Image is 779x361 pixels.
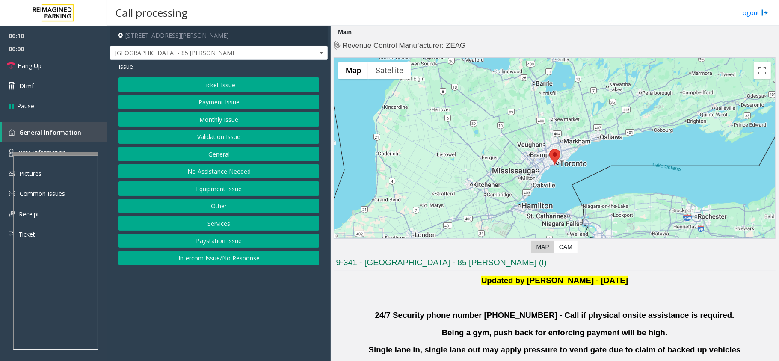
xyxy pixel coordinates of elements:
button: Intercom Issue/No Response [118,251,319,265]
button: Equipment Issue [118,181,319,196]
button: General [118,147,319,161]
label: Map [531,241,554,253]
img: 'icon' [9,211,15,217]
span: General Information [19,128,81,136]
a: Logout [739,8,768,17]
span: Hang Up [18,61,41,70]
img: 'icon' [9,129,15,136]
h4: [STREET_ADDRESS][PERSON_NAME] [110,26,328,46]
button: Toggle fullscreen view [754,62,771,79]
button: Monthly Issue [118,112,319,127]
img: 'icon' [9,190,15,197]
button: No Assistance Needed [118,164,319,179]
a: General Information [2,122,107,142]
h3: Call processing [111,2,192,23]
span: Rate Information [18,148,66,157]
span: Issue [118,62,133,71]
h4: Revenue Control Manufacturer: ZEAG [334,41,776,51]
button: Payment Issue [118,95,319,109]
button: Ticket Issue [118,77,319,92]
label: CAM [554,241,578,253]
b: Being a gym, push back for enforcing payment will be high. [442,328,668,337]
img: 'icon' [9,149,14,157]
button: Other [118,199,319,213]
button: Show street map [338,62,368,79]
span: Dtmf [19,81,34,90]
img: logout [761,8,768,17]
div: 85 Hanna Avenue, Toronto, ON [549,149,560,165]
button: Paystation Issue [118,234,319,248]
h3: I9-341 - [GEOGRAPHIC_DATA] - 85 [PERSON_NAME] (I) [334,257,776,271]
img: 'icon' [9,231,14,238]
b: 24/7 Security phone number [PHONE_NUMBER] - Call if physical onsite assistance is required. [375,311,735,320]
span: Pause [17,101,34,110]
button: Validation Issue [118,130,319,144]
b: Single lane in, single lane out may apply pressure to vend gate due to claim of backed up vehicles [369,345,741,354]
div: Main [336,26,354,39]
span: [GEOGRAPHIC_DATA] - 85 [PERSON_NAME] [110,46,284,60]
b: Updated by [PERSON_NAME] - [DATE] [481,276,628,285]
button: Show satellite imagery [368,62,411,79]
button: Services [118,216,319,231]
img: 'icon' [9,171,15,176]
